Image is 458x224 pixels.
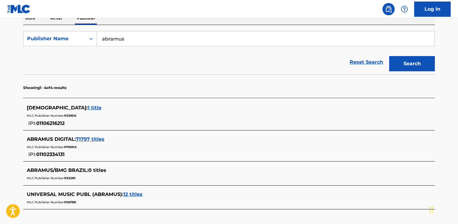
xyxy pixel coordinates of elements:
[23,85,66,91] p: Showing 1 - 4 of 4 results
[27,114,64,118] span: MLC Publisher Number:
[75,12,97,25] p: Publisher
[27,35,82,42] div: Publisher Name
[123,191,143,197] span: 12 titles
[27,191,123,197] span: UNIVERSAL MUSIC PUBL (ABRAMUS) :
[27,167,88,173] span: ABRAMUS/BMG BRAZIL :
[398,3,410,15] div: Help
[347,55,386,69] a: Reset Search
[28,120,36,126] span: IPI:
[27,136,76,142] span: ABRAMUS DIGITAL :
[27,200,64,204] span: MLC Publisher Number:
[76,136,104,142] span: 71797 titles
[27,145,64,149] span: MLC Publisher Number:
[64,114,76,118] span: P239DX
[36,151,65,157] span: 01102334131
[36,120,65,126] span: 01106216212
[64,145,77,149] span: P119WA
[88,105,101,111] span: 1 title
[428,195,458,224] iframe: Chat Widget
[48,12,64,25] p: Writer
[429,201,433,219] div: Drag
[23,31,435,74] form: Search Form
[7,5,31,13] img: MLC Logo
[27,176,64,180] span: MLC Publisher Number:
[64,176,76,180] span: P232N1
[414,2,451,17] a: Log In
[23,12,37,25] p: Work
[401,5,408,13] img: help
[64,200,76,204] span: P2676N
[382,3,395,15] a: Public Search
[88,167,106,173] span: 0 titles
[389,56,435,71] button: Search
[28,151,36,157] span: IPI:
[385,5,392,13] img: search
[27,105,88,111] span: [DEMOGRAPHIC_DATA] :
